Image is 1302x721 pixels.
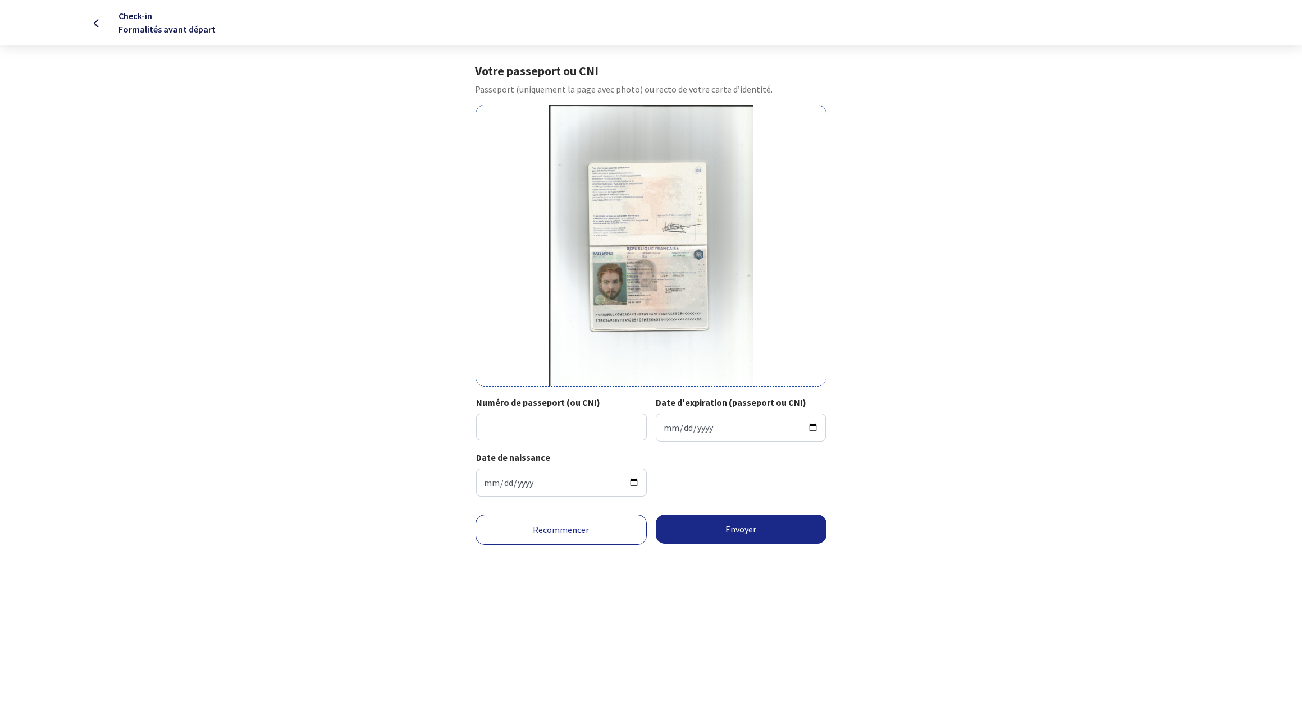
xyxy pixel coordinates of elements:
[549,105,753,386] img: malkowiak-thomas.jpg
[476,397,600,408] strong: Numéro de passeport (ou CNI)
[476,452,550,463] strong: Date de naissance
[118,10,216,35] span: Check-in Formalités avant départ
[656,515,827,544] button: Envoyer
[476,515,647,545] a: Recommencer
[656,397,806,408] strong: Date d'expiration (passeport ou CNI)
[475,82,827,96] p: Passeport (uniquement la page avec photo) ou recto de votre carte d’identité.
[475,63,827,78] h1: Votre passeport ou CNI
